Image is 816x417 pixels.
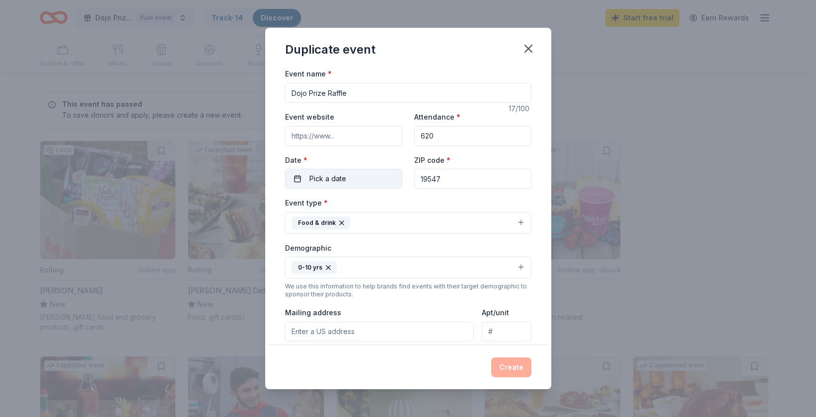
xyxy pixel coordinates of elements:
div: 17 /100 [509,103,531,115]
label: Date [285,155,402,165]
label: Event name [285,69,332,79]
div: 0-10 yrs [292,261,337,274]
div: Food & drink [292,216,350,229]
span: Pick a date [309,173,346,185]
button: Food & drink [285,212,531,234]
label: Demographic [285,243,331,253]
label: Event website [285,112,334,122]
button: Pick a date [285,169,402,189]
input: 20 [414,126,531,146]
label: Attendance [414,112,460,122]
input: Enter a US address [285,322,474,342]
label: Apt/unit [482,308,509,318]
input: Spring Fundraiser [285,83,531,103]
div: We use this information to help brands find events with their target demographic to sponsor their... [285,282,531,298]
div: Duplicate event [285,42,375,58]
input: https://www... [285,126,402,146]
label: Mailing address [285,308,341,318]
input: # [482,322,531,342]
button: 0-10 yrs [285,257,531,278]
input: 12345 (U.S. only) [414,169,531,189]
label: Event type [285,198,328,208]
label: ZIP code [414,155,450,165]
